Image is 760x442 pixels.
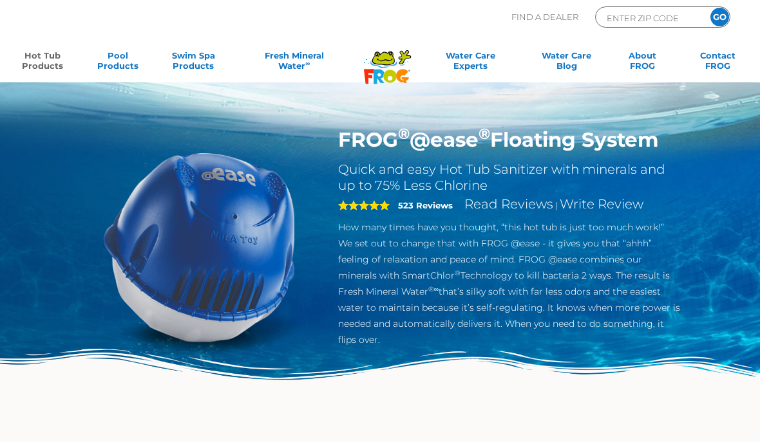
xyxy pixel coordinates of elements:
sup: ∞ [305,60,310,67]
img: hot-tub-product-atease-system.png [80,127,319,366]
a: Read Reviews [464,196,553,212]
p: How many times have you thought, “this hot tub is just too much work!” We set out to change that ... [338,219,680,348]
a: Water CareBlog [537,50,596,76]
span: | [555,200,558,210]
a: Fresh MineralWater∞ [240,50,349,76]
a: Water CareExperts [421,50,520,76]
h1: FROG @ease Floating System [338,127,680,152]
strong: 523 Reviews [398,200,453,210]
a: Hot TubProducts [13,50,71,76]
input: GO [710,8,729,26]
sup: ® [398,124,410,143]
img: Frog Products Logo [357,33,418,84]
a: ContactFROG [689,50,747,76]
a: PoolProducts [88,50,147,76]
a: Write Review [560,196,643,212]
p: Find A Dealer [511,6,578,28]
sup: ®∞ [428,285,439,293]
h2: Quick and easy Hot Tub Sanitizer with minerals and up to 75% Less Chlorine [338,161,680,194]
a: AboutFROG [613,50,672,76]
sup: ® [479,124,490,143]
span: 5 [338,200,390,210]
sup: ® [455,269,461,277]
a: Swim SpaProducts [164,50,223,76]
